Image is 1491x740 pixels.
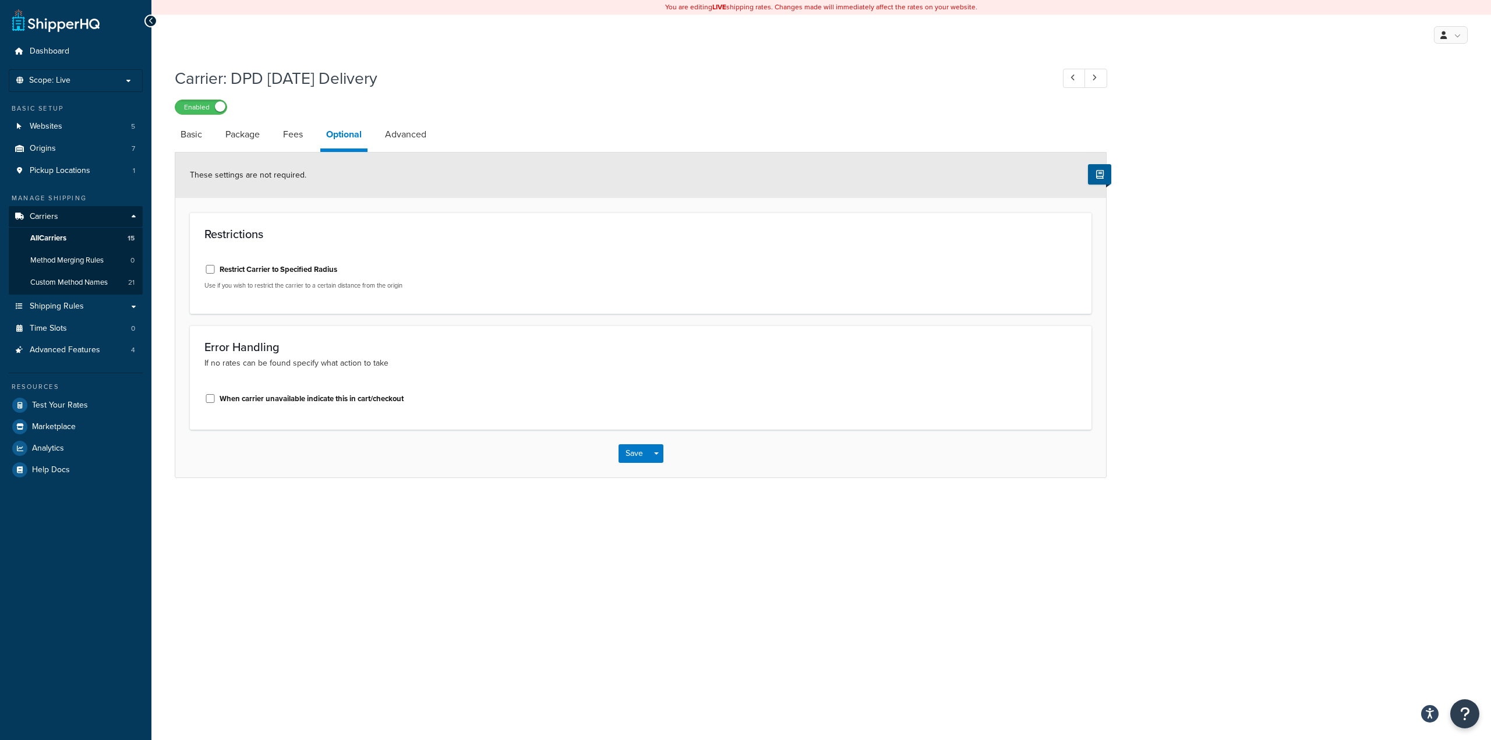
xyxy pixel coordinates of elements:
a: Advanced Features4 [9,339,143,361]
button: Show Help Docs [1088,164,1111,185]
a: Test Your Rates [9,395,143,416]
span: 5 [131,122,135,132]
a: Basic [175,121,208,148]
a: Carriers [9,206,143,228]
h3: Restrictions [204,228,1077,240]
span: Time Slots [30,324,67,334]
p: If no rates can be found specify what action to take [204,357,1077,370]
li: Pickup Locations [9,160,143,182]
span: Advanced Features [30,345,100,355]
span: All Carriers [30,233,66,243]
p: Use if you wish to restrict the carrier to a certain distance from the origin [204,281,632,290]
label: Restrict Carrier to Specified Radius [220,264,337,275]
button: Open Resource Center [1450,699,1479,728]
div: Resources [9,382,143,392]
a: Time Slots0 [9,318,143,339]
li: Method Merging Rules [9,250,143,271]
li: Websites [9,116,143,137]
a: Previous Record [1063,69,1086,88]
span: 7 [132,144,135,154]
span: Marketplace [32,422,76,432]
li: Origins [9,138,143,160]
a: Dashboard [9,41,143,62]
span: 0 [130,256,135,265]
h1: Carrier: DPD [DATE] Delivery [175,67,1041,90]
a: Optional [320,121,368,152]
a: Custom Method Names21 [9,272,143,293]
div: Manage Shipping [9,193,143,203]
span: Origins [30,144,56,154]
span: Dashboard [30,47,69,56]
label: Enabled [175,100,227,114]
a: Shipping Rules [9,296,143,317]
h3: Error Handling [204,341,1077,353]
span: 15 [128,233,135,243]
li: Time Slots [9,318,143,339]
span: Shipping Rules [30,302,84,311]
span: These settings are not required. [190,169,306,181]
span: 0 [131,324,135,334]
a: Marketplace [9,416,143,437]
span: Method Merging Rules [30,256,104,265]
span: Websites [30,122,62,132]
li: Custom Method Names [9,272,143,293]
span: Custom Method Names [30,278,108,288]
label: When carrier unavailable indicate this in cart/checkout [220,394,404,404]
a: Next Record [1084,69,1107,88]
a: Package [220,121,266,148]
a: Help Docs [9,459,143,480]
a: Websites5 [9,116,143,137]
a: AllCarriers15 [9,228,143,249]
div: Basic Setup [9,104,143,114]
li: Advanced Features [9,339,143,361]
a: Fees [277,121,309,148]
a: Analytics [9,438,143,459]
span: 4 [131,345,135,355]
button: Save [619,444,650,463]
b: LIVE [712,2,726,12]
span: Test Your Rates [32,401,88,410]
a: Pickup Locations1 [9,160,143,182]
span: 21 [128,278,135,288]
a: Method Merging Rules0 [9,250,143,271]
a: Origins7 [9,138,143,160]
span: Analytics [32,444,64,454]
span: Help Docs [32,465,70,475]
span: Scope: Live [29,76,70,86]
span: Pickup Locations [30,166,90,176]
li: Carriers [9,206,143,295]
span: Carriers [30,212,58,222]
span: 1 [133,166,135,176]
a: Advanced [379,121,432,148]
